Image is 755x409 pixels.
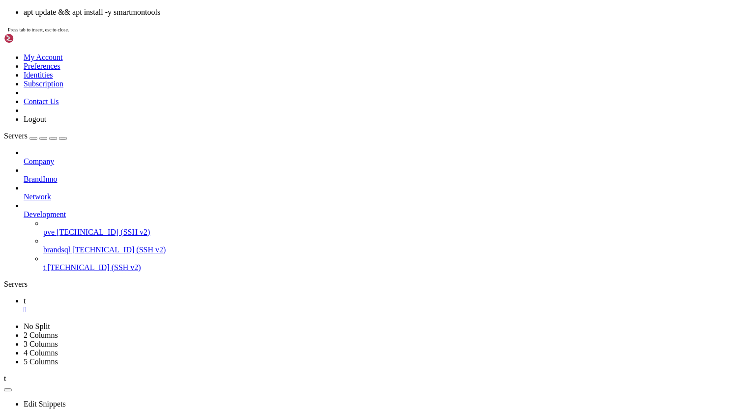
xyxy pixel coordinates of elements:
a: BrandInno [24,175,751,184]
span: t [24,297,26,305]
li: t [TECHNICAL_ID] (SSH v2) [43,254,751,272]
span: [TECHNICAL_ID] (SSH v2) [72,245,166,254]
li: Development [24,201,751,272]
li: Company [24,148,751,166]
x-row: Expanded Security Maintenance for Applications is not enabled. [4,121,627,129]
x-row: * Management: [URL][DOMAIN_NAME] [4,29,627,37]
x-row: See [URL][DOMAIN_NAME] or run: sudo pro status [4,171,627,179]
x-row: the exact distribution terms for each program are described in the [4,238,627,246]
span: [TECHNICAL_ID] (SSH v2) [57,228,150,236]
span: Company [24,157,54,165]
span: t [43,263,45,272]
x-row: The list of available updates is more than a week old. [4,196,627,204]
x-row: 2 updates can be applied immediately. [4,137,627,146]
a: 2 Columns [24,331,58,339]
a: pve [TECHNICAL_ID] (SSH v2) [43,228,751,237]
x-row: System load: 0.03 Processes: 141 [4,71,627,79]
span: t [4,374,6,382]
x-row: Ubuntu comes with ABSOLUTELY NO WARRANTY, to the extent permitted by [4,263,627,271]
a: Development [24,210,751,219]
a: 5 Columns [24,357,58,366]
a: Preferences [24,62,60,70]
a: Network [24,192,751,201]
a: 3 Columns [24,340,58,348]
a: Identities [24,71,53,79]
a: My Account [24,53,63,61]
div: Servers [4,280,751,289]
x-row: Memory usage: 11% IPv4 address for enp1s0: [TECHNICAL_ID] [4,87,627,96]
x-row: Usage of /: 18.2% of 51.01GB Users logged in: 0 [4,79,627,87]
x-row: Enable ESM Apps to receive additional future security updates. [4,163,627,171]
span: Development [24,210,66,218]
x-row: The programs included with the Ubuntu system are free software; [4,229,627,238]
x-row: To see these additional updates run: apt list --upgradable [4,146,627,154]
x-row: applicable law. [4,271,627,279]
div: (24, 34) [103,288,107,296]
a: 4 Columns [24,349,58,357]
x-row: Swap usage: 0% [4,96,627,104]
x-row: * Documentation: [URL][DOMAIN_NAME] [4,21,627,29]
span: [TECHNICAL_ID] (SSH v2) [47,263,141,272]
a: Servers [4,132,67,140]
a: Logout [24,115,46,123]
a: t [24,297,751,314]
span: BrandInno [24,175,57,183]
li: apt update && apt install -y smartmontools [24,8,751,17]
a: Edit Snippets [24,400,66,408]
x-row: System information as of [DATE] [4,54,627,62]
x-row: individual files in /usr/share/doc/*/copyright. [4,246,627,254]
a:  [24,305,751,314]
span: pve [43,228,55,236]
li: brandsql [TECHNICAL_ID] (SSH v2) [43,237,751,254]
a: Subscription [24,80,63,88]
x-row: To check for new updates run: sudo apt update [4,204,627,213]
li: Network [24,184,751,201]
x-row: Welcome to Ubuntu 22.04.5 LTS (GNU/Linux 5.15.0-139-generic x86_64) [4,4,627,12]
a: brandsql [TECHNICAL_ID] (SSH v2) [43,245,751,254]
a: Contact Us [24,97,59,106]
span: brandsql [43,245,70,254]
span: Press tab to insert, esc to close. [8,27,69,32]
a: t [TECHNICAL_ID] (SSH v2) [43,263,751,272]
a: Company [24,157,751,166]
a: No Split [24,322,50,330]
li: BrandInno [24,166,751,184]
li: pve [TECHNICAL_ID] (SSH v2) [43,219,751,237]
x-row: * Support: [URL][DOMAIN_NAME] [4,37,627,46]
x-row: root@t:~# apt update && apt install jq git screen [4,288,627,296]
span: Network [24,192,51,201]
span: Servers [4,132,28,140]
img: Shellngn [4,33,60,43]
